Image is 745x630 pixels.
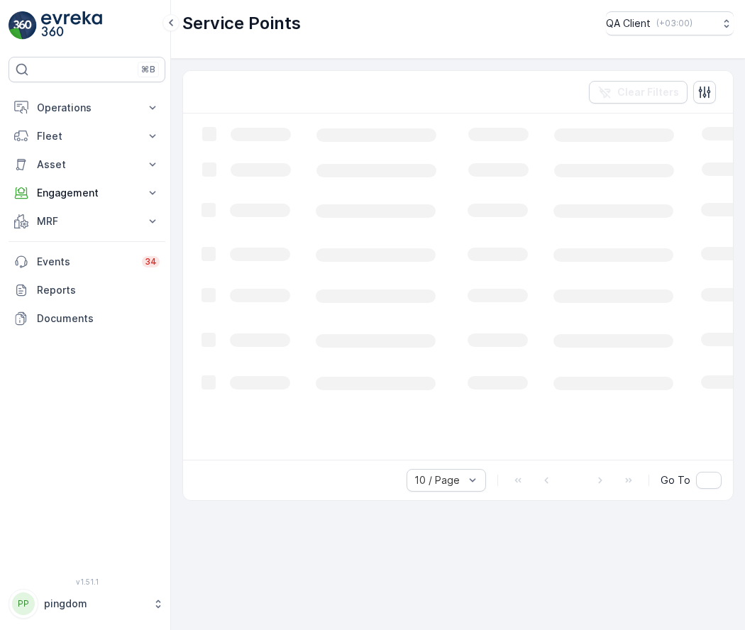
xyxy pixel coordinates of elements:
img: logo [9,11,37,40]
a: Documents [9,304,165,333]
button: Asset [9,150,165,179]
p: Operations [37,101,137,115]
p: pingdom [44,597,145,611]
a: Reports [9,276,165,304]
button: PPpingdom [9,589,165,619]
span: Go To [661,473,690,487]
p: Documents [37,311,160,326]
p: Reports [37,283,160,297]
p: Clear Filters [617,85,679,99]
p: Engagement [37,186,137,200]
p: 34 [145,256,157,267]
button: MRF [9,207,165,236]
a: Events34 [9,248,165,276]
button: Clear Filters [589,81,688,104]
p: Events [37,255,133,269]
button: Engagement [9,179,165,207]
p: Service Points [182,12,301,35]
img: logo_light-DOdMpM7g.png [41,11,102,40]
p: ⌘B [141,64,155,75]
button: QA Client(+03:00) [606,11,734,35]
button: Fleet [9,122,165,150]
button: Operations [9,94,165,122]
p: MRF [37,214,137,228]
div: PP [12,592,35,615]
p: ( +03:00 ) [656,18,692,29]
p: Asset [37,157,137,172]
p: QA Client [606,16,651,31]
p: Fleet [37,129,137,143]
span: v 1.51.1 [9,577,165,586]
